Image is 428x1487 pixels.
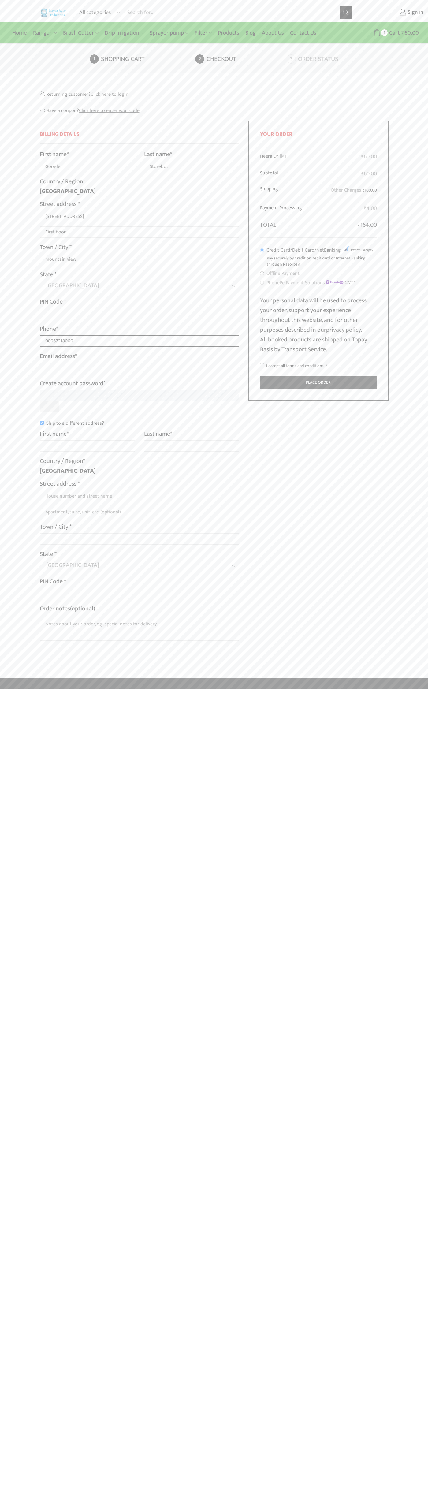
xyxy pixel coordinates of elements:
[147,26,191,40] a: Sprayer pump
[266,278,355,287] label: PhonePe Payment Solutions
[40,177,85,186] label: Country / Region
[215,26,242,40] a: Products
[260,363,264,367] input: I accept all terms and conditions. *
[40,226,240,238] input: Apartment, suite, unit, etc. (optional)
[340,6,352,19] button: Search button
[40,270,57,279] label: State
[90,54,194,64] a: Shopping cart
[30,26,60,40] a: Raingun
[242,26,259,40] a: Blog
[40,90,389,98] div: Returning customer?
[70,603,95,614] span: (optional)
[381,29,388,36] span: 1
[282,153,286,160] strong: × 1
[259,26,287,40] a: About Us
[40,401,59,412] button: Show password
[358,27,419,39] a: 1 Cart ₹60.00
[46,561,221,569] span: Maharashtra
[46,281,221,290] span: Maharashtra
[40,149,69,159] label: First name
[388,29,400,37] span: Cart
[40,479,80,489] label: Street address
[9,26,30,40] a: Home
[361,152,364,161] span: ₹
[40,281,240,292] span: State
[40,107,389,114] div: Have a coupon?
[401,28,419,38] bdi: 60.00
[40,456,85,466] label: Country / Region
[40,506,240,517] input: Apartment, suite, unit, etc. (optional)
[357,220,377,230] bdi: 164.00
[40,324,58,334] label: Phone
[144,429,172,439] label: Last name
[40,186,96,196] strong: [GEOGRAPHIC_DATA]
[267,255,377,267] p: Pay securely by Credit or Debit card or Internet Banking through Razorpay.
[361,152,377,161] bdi: 60.00
[266,246,375,255] label: Credit Card/Debit Card/NetBanking
[40,466,96,476] strong: [GEOGRAPHIC_DATA]
[287,26,319,40] a: Contact Us
[91,90,128,98] a: Click here to login
[40,211,240,222] input: House number and street name
[40,130,80,139] span: Billing Details
[40,421,44,425] input: Ship to a different address?
[40,549,57,559] label: State
[364,204,367,213] span: ₹
[361,169,364,178] span: ₹
[363,187,365,194] span: ₹
[40,297,66,307] label: PIN Code
[343,245,373,253] img: Credit Card/Debit Card/NetBanking
[260,217,315,230] th: Total
[260,182,315,201] th: Shipping
[40,429,69,439] label: First name
[331,186,377,195] label: Other Charges:
[260,201,315,217] th: Payment Processing
[357,220,360,230] span: ₹
[361,7,423,18] a: Sign in
[40,490,240,501] input: House number and street name
[40,522,72,532] label: Town / City
[401,28,404,38] span: ₹
[40,378,106,388] label: Create account password
[266,362,325,369] span: I accept all terms and conditions.
[40,199,80,209] label: Street address
[40,576,66,586] label: PIN Code
[363,187,377,194] bdi: 100.00
[124,6,339,19] input: Search for...
[325,280,355,285] img: PhonePe Payment Solutions
[46,419,104,427] span: Ship to a different address?
[260,130,292,139] span: Your order
[406,9,423,17] span: Sign in
[361,169,377,178] bdi: 60.00
[79,106,140,114] a: Enter your coupon code
[60,26,101,40] a: Brush Cutter
[364,204,377,213] bdi: 4.00
[40,604,95,613] label: Order notes
[326,325,361,335] a: privacy policy
[144,149,172,159] label: Last name
[40,351,77,361] label: Email address
[266,269,300,278] label: Offline Payment
[260,376,377,389] button: Place order
[40,242,72,252] label: Town / City
[102,26,147,40] a: Drip Irrigation
[40,561,240,572] span: State
[260,296,377,354] p: Your personal data will be used to process your order, support your experience throughout this we...
[260,165,315,182] th: Subtotal
[192,26,215,40] a: Filter
[260,149,315,165] td: Heera Drill
[326,362,327,369] abbr: required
